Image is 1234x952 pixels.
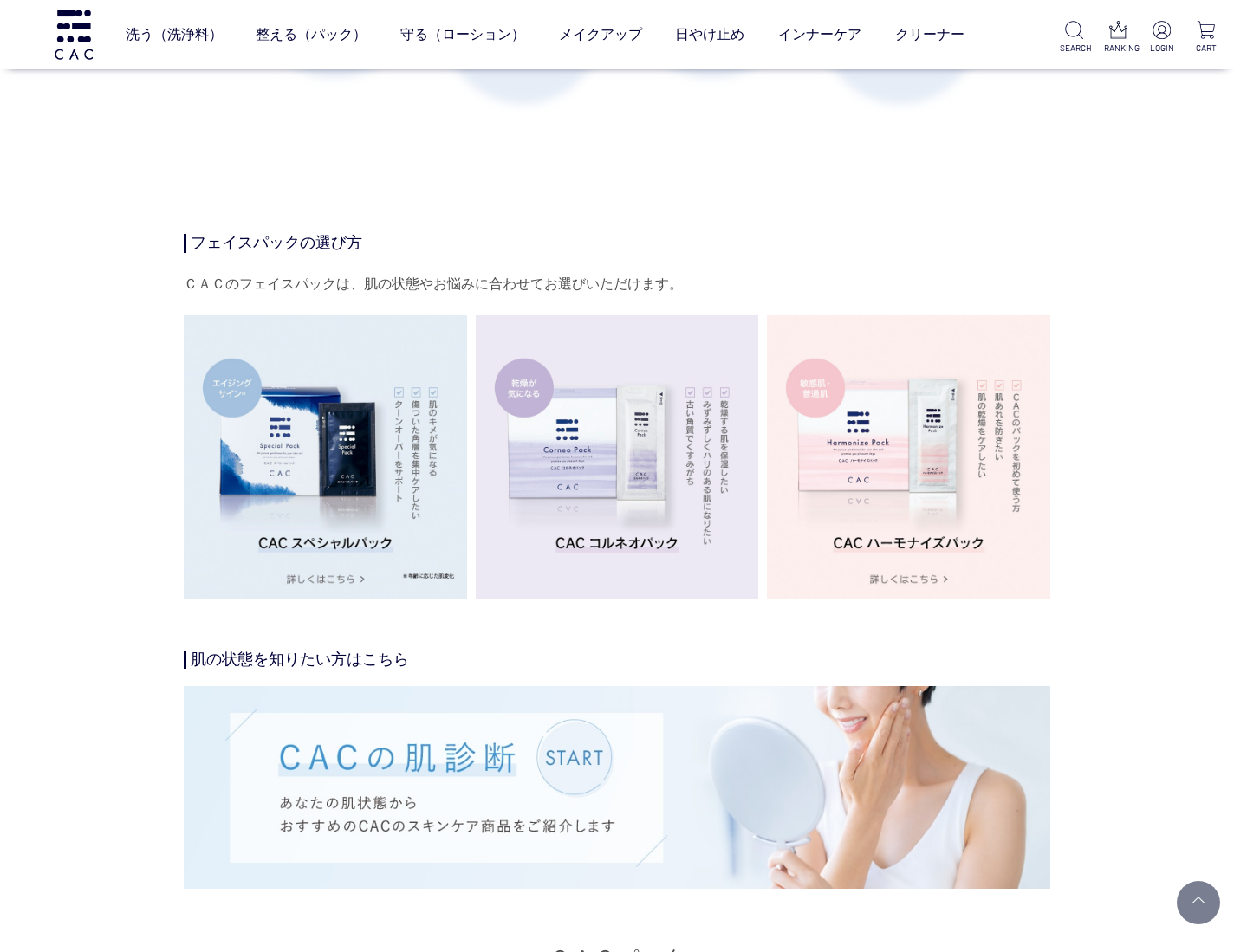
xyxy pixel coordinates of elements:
a: クリーナー [895,10,964,59]
img: コルネオパック [476,315,759,599]
p: CART [1192,42,1220,55]
a: メイクアップ [559,10,642,59]
a: インナーケア [778,10,861,59]
img: スペシャルパック [184,315,467,599]
p: SEARCH [1060,42,1088,55]
img: logo [52,10,95,59]
a: LOGIN [1148,21,1177,55]
img: 肌診断 [184,686,1050,888]
p: LOGIN [1148,42,1177,55]
a: 守る（ローション） [400,10,525,59]
a: CART [1192,21,1220,55]
a: 日やけ止め [675,10,744,59]
p: RANKING [1104,42,1133,55]
h4: フェイスパックの選び方 [184,234,1050,253]
h4: 肌の状態を知りたい方はこちら [184,651,1050,670]
div: ＣＡＣのフェイスパックは、肌の状態やお悩みに合わせてお選びいただけます。 [184,270,1050,298]
a: RANKING [1104,21,1133,55]
a: 整える（パック） [256,10,367,59]
a: SEARCH [1060,21,1088,55]
a: 肌診断 [184,689,1050,703]
img: ハーモナイズパック [767,315,1050,599]
a: 洗う（洗浄料） [126,10,223,59]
